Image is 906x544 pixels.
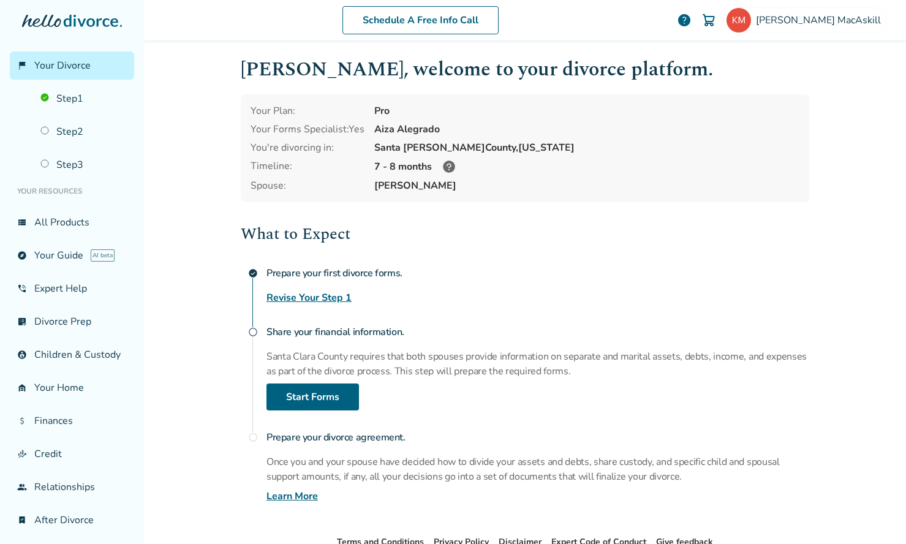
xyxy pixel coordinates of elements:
p: Santa Clara County requires that both spouses provide information on separate and marital assets,... [266,349,809,379]
a: bookmark_checkAfter Divorce [10,506,134,534]
h4: Share your financial information. [266,320,809,344]
div: 7 - 8 months [374,159,799,174]
span: phone_in_talk [17,284,27,293]
a: view_listAll Products [10,208,134,236]
span: check_circle [248,268,258,278]
span: Your Divorce [34,59,91,72]
span: finance_mode [17,449,27,459]
div: Your Plan: [251,104,364,118]
span: view_list [17,217,27,227]
p: Once you and your spouse have decided how to divide your assets and debts, share custody, and spe... [266,455,809,484]
a: Schedule A Free Info Call [342,6,499,34]
li: Your Resources [10,179,134,203]
span: radio_button_unchecked [248,433,258,442]
span: [PERSON_NAME] MacAskill [756,13,886,27]
a: garage_homeYour Home [10,374,134,402]
div: Your Forms Specialist: Yes [251,123,364,136]
div: Timeline: [251,159,364,174]
a: phone_in_talkExpert Help [10,274,134,303]
h1: [PERSON_NAME] , welcome to your divorce platform. [241,55,809,85]
h4: Prepare your divorce agreement. [266,425,809,450]
span: account_child [17,350,27,360]
span: [PERSON_NAME] [374,179,799,192]
a: groupRelationships [10,473,134,501]
span: group [17,482,27,492]
a: help [677,13,692,28]
a: Step1 [33,85,134,113]
a: Step2 [33,118,134,146]
a: list_alt_checkDivorce Prep [10,308,134,336]
span: radio_button_unchecked [248,327,258,337]
div: Santa [PERSON_NAME] County, [US_STATE] [374,141,799,154]
a: Revise Your Step 1 [266,290,352,305]
span: attach_money [17,416,27,426]
span: flag_2 [17,61,27,70]
img: kmacaskill@gmail.com [727,8,751,32]
div: Aiza Alegrado [374,123,799,136]
a: account_childChildren & Custody [10,341,134,369]
span: bookmark_check [17,515,27,525]
span: AI beta [91,249,115,262]
div: You're divorcing in: [251,141,364,154]
span: explore [17,251,27,260]
a: flag_2Your Divorce [10,51,134,80]
div: Pro [374,104,799,118]
a: attach_moneyFinances [10,407,134,435]
a: Step3 [33,151,134,179]
a: Start Forms [266,383,359,410]
span: Spouse: [251,179,364,192]
a: Learn More [266,489,318,504]
span: list_alt_check [17,317,27,327]
iframe: Chat Widget [845,485,906,544]
img: Cart [701,13,716,28]
h2: What to Expect [241,222,809,246]
span: garage_home [17,383,27,393]
a: exploreYour GuideAI beta [10,241,134,270]
a: finance_modeCredit [10,440,134,468]
h4: Prepare your first divorce forms. [266,261,809,285]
